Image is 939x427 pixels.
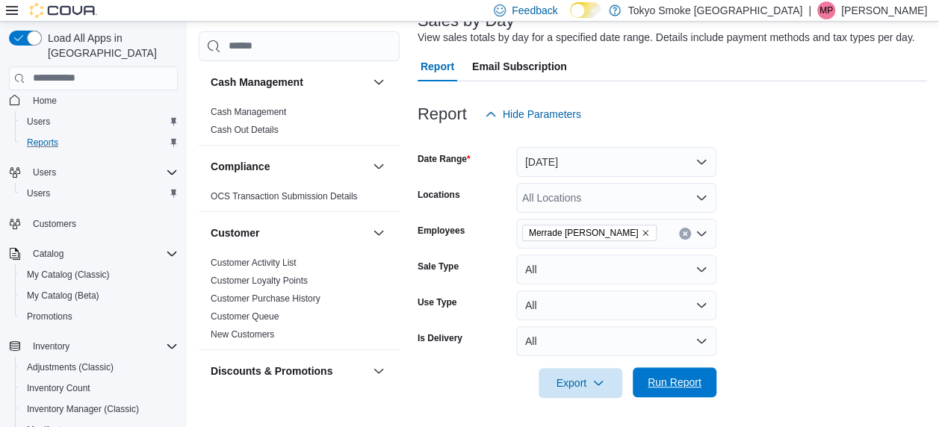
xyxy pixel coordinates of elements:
h3: Report [418,105,467,123]
a: Customer Purchase History [211,293,320,304]
a: Customers [27,215,82,233]
span: Customer Loyalty Points [211,275,308,287]
a: My Catalog (Classic) [21,266,116,284]
span: MP [819,1,833,19]
span: Adjustments (Classic) [27,361,114,373]
span: Cash Management [211,106,286,118]
h3: Discounts & Promotions [211,364,332,378]
span: Inventory Count [27,382,90,394]
h3: Cash Management [211,75,303,90]
div: Mark Patafie [817,1,835,19]
span: Adjustments (Classic) [21,358,178,376]
button: All [516,290,716,320]
button: Promotions [15,306,184,327]
a: New Customers [211,329,274,340]
label: Is Delivery [418,332,462,344]
button: Reports [15,132,184,153]
button: My Catalog (Classic) [15,264,184,285]
button: Open list of options [695,228,707,240]
span: Customer Queue [211,311,279,322]
span: Merrade [PERSON_NAME] [529,225,639,240]
a: Users [21,184,56,202]
a: Home [27,92,63,110]
button: Users [15,183,184,204]
button: Catalog [27,245,69,263]
span: Users [27,116,50,128]
span: Inventory [33,340,69,352]
span: New Customers [211,328,274,340]
button: Inventory [3,336,184,357]
button: All [516,255,716,284]
div: Compliance [199,187,400,211]
button: Run Report [633,367,716,397]
span: Catalog [33,248,63,260]
button: Remove Merrade Simeoni from selection in this group [641,228,650,237]
a: My Catalog (Beta) [21,287,105,305]
span: Users [33,166,56,178]
span: Users [21,184,178,202]
button: Users [3,162,184,183]
a: Users [21,113,56,131]
a: Cash Out Details [211,125,279,135]
button: Customers [3,213,184,234]
button: All [516,326,716,356]
span: Inventory Count [21,379,178,397]
span: Dark Mode [570,18,571,19]
a: Promotions [21,308,78,325]
span: My Catalog (Classic) [21,266,178,284]
button: Catalog [3,243,184,264]
span: Email Subscription [472,52,567,81]
div: View sales totals by day for a specified date range. Details include payment methods and tax type... [418,30,915,46]
p: [PERSON_NAME] [841,1,927,19]
span: Home [27,91,178,110]
span: Load All Apps in [GEOGRAPHIC_DATA] [42,31,178,60]
a: Cash Management [211,107,286,117]
span: Customer Activity List [211,257,297,269]
span: My Catalog (Beta) [27,290,99,302]
a: OCS Transaction Submission Details [211,191,358,202]
span: Customer Purchase History [211,293,320,305]
label: Employees [418,225,465,237]
button: My Catalog (Beta) [15,285,184,306]
img: Cova [30,3,97,18]
button: Customer [370,224,388,242]
button: Export [539,368,622,398]
span: Inventory Manager (Classic) [21,400,178,418]
span: Export [548,368,613,398]
a: Customer Queue [211,311,279,322]
a: Adjustments (Classic) [21,358,120,376]
h3: Compliance [211,159,270,174]
button: Open list of options [695,192,707,204]
span: My Catalog (Beta) [21,287,178,305]
span: Users [21,113,178,131]
h3: Customer [211,225,259,240]
p: Tokyo Smoke [GEOGRAPHIC_DATA] [628,1,803,19]
span: Customers [27,214,178,233]
span: Cash Out Details [211,124,279,136]
span: Promotions [21,308,178,325]
span: Run Report [648,375,701,390]
button: Compliance [211,159,367,174]
button: Hide Parameters [479,99,587,129]
span: Hide Parameters [503,107,581,122]
span: Merrade Simeoni [522,225,657,241]
span: Catalog [27,245,178,263]
button: Inventory Manager (Classic) [15,399,184,420]
a: Customer Activity List [211,258,297,268]
label: Use Type [418,296,456,308]
span: Customers [33,218,76,230]
button: Users [15,111,184,132]
input: Dark Mode [570,2,601,18]
button: Customer [211,225,367,240]
span: Reports [21,134,178,152]
span: Users [27,187,50,199]
button: Compliance [370,158,388,175]
button: [DATE] [516,147,716,177]
span: Feedback [512,3,557,18]
label: Date Range [418,153,471,165]
span: Users [27,163,178,181]
span: Home [33,95,57,107]
span: Report [421,52,454,81]
div: Customer [199,254,400,349]
span: Promotions [27,311,72,322]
